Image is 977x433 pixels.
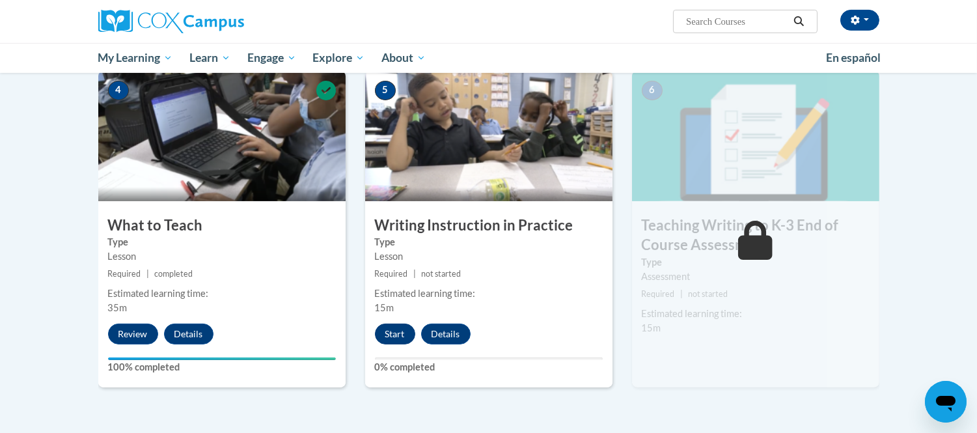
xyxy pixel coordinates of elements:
label: Type [375,235,603,249]
a: En español [818,44,889,72]
span: 6 [642,81,663,100]
div: Estimated learning time: [375,286,603,301]
img: Course Image [98,71,346,201]
button: Start [375,324,415,344]
a: Learn [181,43,239,73]
div: Estimated learning time: [642,307,870,321]
a: Cox Campus [98,10,346,33]
span: not started [421,269,461,279]
span: Learn [189,50,230,66]
span: Required [108,269,141,279]
span: completed [154,269,193,279]
div: Lesson [108,249,336,264]
span: 15m [642,322,661,333]
span: Required [642,289,675,299]
div: Assessment [642,270,870,284]
span: About [381,50,426,66]
button: Review [108,324,158,344]
label: 100% completed [108,360,336,374]
button: Details [164,324,213,344]
span: not started [688,289,728,299]
span: En español [826,51,881,64]
button: Account Settings [840,10,879,31]
span: My Learning [98,50,172,66]
span: Engage [247,50,296,66]
span: | [413,269,416,279]
a: Engage [239,43,305,73]
span: 35m [108,302,128,313]
span: 5 [375,81,396,100]
div: Your progress [108,357,336,360]
div: Lesson [375,249,603,264]
div: Estimated learning time: [108,286,336,301]
div: Main menu [79,43,899,73]
button: Search [789,14,808,29]
a: Explore [304,43,373,73]
a: About [373,43,434,73]
img: Course Image [365,71,612,201]
span: Required [375,269,408,279]
span: 4 [108,81,129,100]
a: My Learning [90,43,182,73]
iframe: Button to launch messaging window [925,381,967,423]
label: 0% completed [375,360,603,374]
span: | [680,289,683,299]
img: Cox Campus [98,10,244,33]
label: Type [108,235,336,249]
label: Type [642,255,870,270]
span: Explore [312,50,365,66]
h3: Teaching Writing to K-3 End of Course Assessment [632,216,879,256]
span: | [146,269,149,279]
h3: What to Teach [98,216,346,236]
button: Details [421,324,471,344]
input: Search Courses [685,14,789,29]
img: Course Image [632,71,879,201]
span: 15m [375,302,394,313]
h3: Writing Instruction in Practice [365,216,612,236]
